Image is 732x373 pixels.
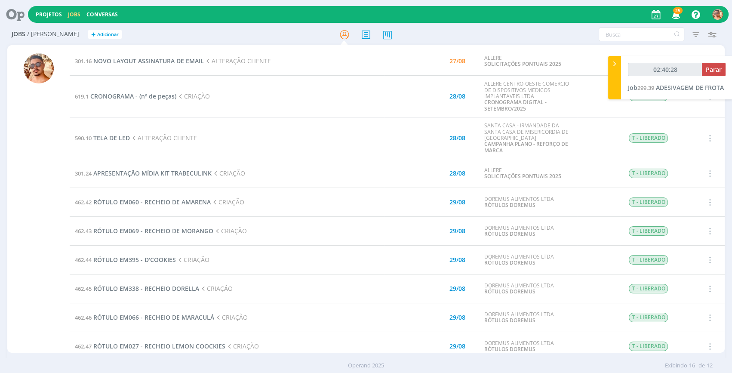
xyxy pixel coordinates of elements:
[484,345,535,353] a: RÓTULOS DOREMUS
[36,11,62,18] a: Projetos
[629,284,668,293] span: T - LIBERADO
[75,227,92,235] span: 462.43
[629,226,668,236] span: T - LIBERADO
[637,84,654,92] span: 299.39
[484,317,535,324] a: RÓTULOS DOREMUS
[698,361,705,370] span: de
[484,201,535,209] a: RÓTULOS DOREMUS
[449,170,465,176] div: 28/08
[27,31,79,38] span: / [PERSON_NAME]
[93,342,225,350] span: RÓTULO EM027 - RECHEIO LEMON COOCKIES
[599,28,684,41] input: Busca
[484,167,572,180] div: ALLERE
[93,169,212,177] span: APRESENTAÇÃO MÍDIA KIT TRABECULINK
[88,30,122,39] button: +Adicionar
[75,313,214,321] a: 462.46RÓTULO EM066 - RECHEIO DE MARACULÁ
[75,314,92,321] span: 462.46
[629,169,668,178] span: T - LIBERADO
[24,53,54,83] img: V
[75,256,92,264] span: 462.44
[702,63,726,76] button: Parar
[33,11,65,18] button: Projetos
[665,361,687,370] span: Exibindo
[484,311,572,324] div: DOREMUS ALIMENTOS LTDA
[176,256,209,264] span: CRIAÇÃO
[689,361,695,370] span: 16
[449,199,465,205] div: 29/08
[97,32,119,37] span: Adicionar
[629,133,668,143] span: T - LIBERADO
[75,342,225,350] a: 462.47RÓTULO EM027 - RECHEIO LEMON COOCKIES
[667,7,684,22] button: 25
[93,313,214,321] span: RÓTULO EM066 - RECHEIO DE MARACULÁ
[75,57,92,65] span: 301.16
[86,11,118,18] a: Conversas
[214,313,248,321] span: CRIAÇÃO
[629,313,668,322] span: T - LIBERADO
[449,135,465,141] div: 28/08
[484,230,535,237] a: RÓTULOS DOREMUS
[629,255,668,265] span: T - LIBERADO
[484,288,535,295] a: RÓTULOS DOREMUS
[628,83,724,92] a: Job299.39ADESIVAGEM DE FROTA
[75,134,130,142] a: 590.10TELA DE LED
[484,173,561,180] a: SOLICITAÇÕES PONTUAIS 2025
[75,57,204,65] a: 301.16NOVO LAYOUT ASSINATURA DE EMAIL
[93,134,130,142] span: TELA DE LED
[212,169,245,177] span: CRIAÇÃO
[90,92,176,100] span: CRONOGRAMA - (nº de peças)
[75,92,89,100] span: 619.1
[449,93,465,99] div: 28/08
[449,257,465,263] div: 29/08
[449,286,465,292] div: 29/08
[93,57,204,65] span: NOVO LAYOUT ASSINATURA DE EMAIL
[130,134,197,142] span: ALTERAÇÃO CLIENTE
[75,256,176,264] a: 462.44RÓTULO EM395 - D'COOKIES
[712,9,723,20] img: V
[75,198,92,206] span: 462.42
[75,169,212,177] a: 301.24APRESENTAÇÃO MÍDIA KIT TRABECULINK
[93,256,176,264] span: RÓTULO EM395 - D'COOKIES
[68,11,80,18] a: Jobs
[213,227,247,235] span: CRIAÇÃO
[199,284,233,293] span: CRIAÇÃO
[12,31,25,38] span: Jobs
[75,170,92,177] span: 301.24
[84,11,120,18] button: Conversas
[75,284,199,293] a: 462.45RÓTULO EM338 - RECHEIO DORELLA
[176,92,210,100] span: CRIAÇÃO
[225,342,259,350] span: CRIAÇÃO
[75,92,176,100] a: 619.1CRONOGRAMA - (nº de peças)
[706,65,722,74] span: Parar
[484,81,572,112] div: ALLERE CENTRO-OESTE COMERCIO DE DISPOSITIVOS MEDICOS IMPLANTAVEIS LTDA
[629,197,668,207] span: T - LIBERADO
[484,99,546,112] a: CRONOGRAMA DIGITAL - SETEMBRO/2025
[484,196,572,209] div: DOREMUS ALIMENTOS LTDA
[656,83,724,92] span: ADESIVAGEM DE FROTA
[673,7,683,14] span: 25
[75,227,213,235] a: 462.43RÓTULO EM069 - RECHEIO DE MORANGO
[629,342,668,351] span: T - LIBERADO
[449,314,465,321] div: 29/08
[75,198,211,206] a: 462.42RÓTULO EM060 - RECHEIO DE AMARENA
[484,123,572,154] div: SANTA CASA - IRMANDADE DA SANTA CASA DE MISERICÓRDIA DE [GEOGRAPHIC_DATA]
[204,57,271,65] span: ALTERAÇÃO CLIENTE
[484,225,572,237] div: DOREMUS ALIMENTOS LTDA
[91,30,95,39] span: +
[93,198,211,206] span: RÓTULO EM060 - RECHEIO DE AMARENA
[75,134,92,142] span: 590.10
[707,361,713,370] span: 12
[93,284,199,293] span: RÓTULO EM338 - RECHEIO DORELLA
[484,140,568,154] a: CAMPANHA PLANO - REFORÇO DE MARCA
[484,340,572,353] div: DOREMUS ALIMENTOS LTDA
[75,285,92,293] span: 462.45
[484,283,572,295] div: DOREMUS ALIMENTOS LTDA
[211,198,244,206] span: CRIAÇÃO
[65,11,83,18] button: Jobs
[484,259,535,266] a: RÓTULOS DOREMUS
[93,227,213,235] span: RÓTULO EM069 - RECHEIO DE MORANGO
[449,228,465,234] div: 29/08
[75,342,92,350] span: 462.47
[484,55,572,68] div: ALLERE
[449,343,465,349] div: 29/08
